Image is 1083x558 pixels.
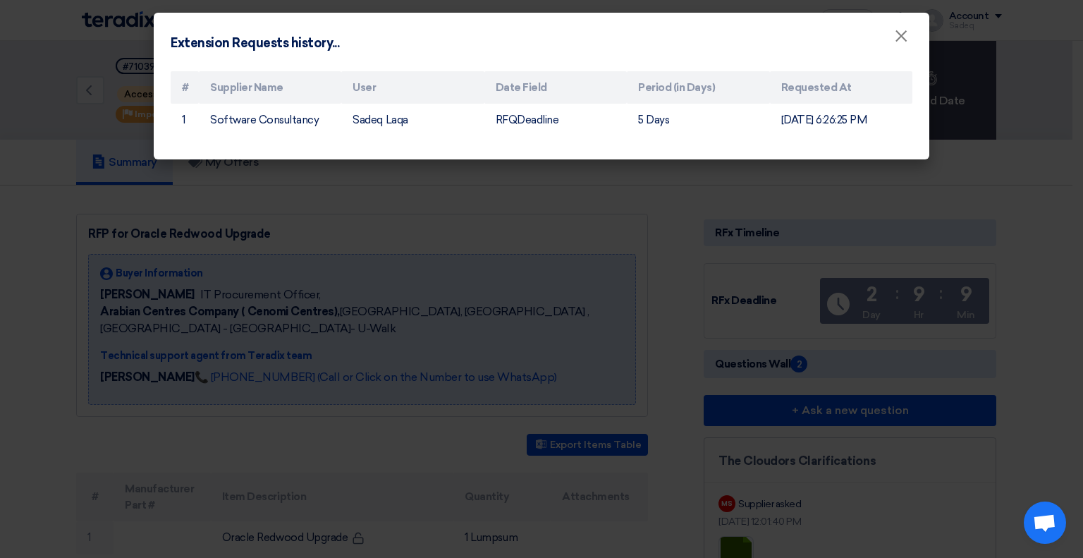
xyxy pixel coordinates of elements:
td: Software Consultancy [199,104,341,137]
td: 1 [171,104,199,137]
td: [DATE] 6:26:25 PM [770,104,912,137]
th: User [341,71,484,104]
td: Sadeq Laqa [341,104,484,137]
a: Open chat [1024,502,1066,544]
th: Supplier Name [199,71,341,104]
th: Period (in Days) [627,71,769,104]
button: Close [883,23,919,51]
h4: Extension Requests history... [171,34,339,53]
span: × [894,25,908,54]
td: RFQDeadline [484,104,627,137]
td: 5 Days [627,104,769,137]
th: Date Field [484,71,627,104]
th: Requested At [770,71,912,104]
th: # [171,71,199,104]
